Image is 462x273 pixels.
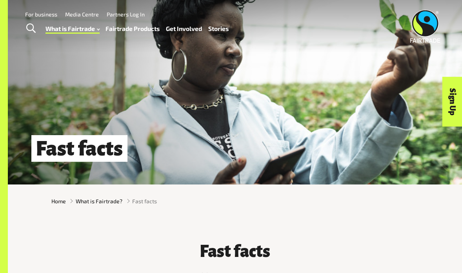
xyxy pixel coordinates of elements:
img: Fairtrade Australia New Zealand logo [410,10,440,43]
a: Toggle Search [21,19,40,38]
a: What is Fairtrade [45,23,100,34]
span: Fast facts [132,197,157,205]
a: What is Fairtrade? [76,197,122,205]
a: Media Centre [65,11,99,18]
a: Stories [208,23,229,34]
a: Fairtrade Products [105,23,160,34]
a: Partners Log In [107,11,145,18]
h3: Fast facts [114,242,356,260]
a: Home [51,197,66,205]
a: For business [25,11,57,18]
h1: Fast facts [31,135,127,162]
a: Get Involved [166,23,202,34]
